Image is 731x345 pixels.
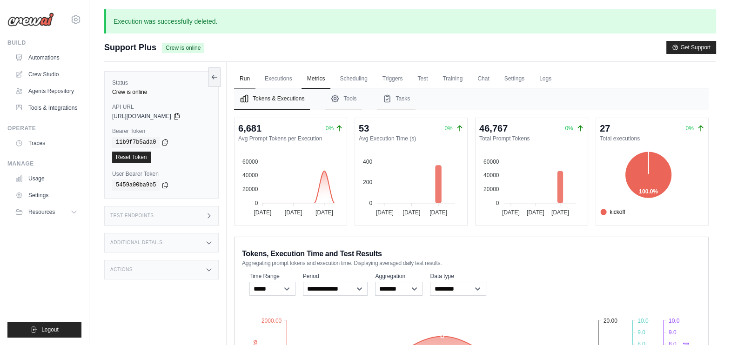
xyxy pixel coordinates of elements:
a: Triggers [377,69,409,89]
span: Support Plus [104,41,156,54]
tspan: 20000 [242,186,258,192]
span: 0% [444,125,452,132]
button: Tokens & Executions [234,88,310,110]
tspan: 10.0 [669,317,680,324]
button: Resources [11,205,81,219]
button: Tools [325,88,362,110]
div: 6,681 [238,122,262,135]
dt: Total Prompt Tokens [479,135,584,142]
a: Chat [472,69,495,89]
span: 0% [685,125,693,132]
span: [URL][DOMAIN_NAME] [112,113,171,120]
tspan: 2000.00 [262,317,282,324]
a: Metrics [302,69,331,89]
a: Settings [499,69,530,89]
tspan: 200 [363,179,372,186]
label: Status [112,79,211,86]
tspan: [DATE] [429,209,447,216]
button: Logout [7,322,81,338]
a: Run [234,69,255,89]
tspan: 40000 [242,172,258,179]
a: Reset Token [112,152,151,163]
label: User Bearer Token [112,170,211,178]
h3: Actions [110,267,133,272]
code: 5459a00ba9b5 [112,179,160,191]
tspan: [DATE] [376,209,394,216]
button: Get Support [666,41,716,54]
div: 46,767 [479,122,508,135]
tspan: 400 [363,159,372,165]
span: kickoff [600,208,625,216]
dt: Avg Prompt Tokens per Execution [238,135,343,142]
span: Aggregating prompt tokens and execution time. Displaying averaged daily test results. [242,259,442,267]
p: Execution was successfully deleted. [104,9,716,33]
label: Bearer Token [112,127,211,135]
tspan: 0 [255,200,258,206]
nav: Tabs [234,88,709,110]
a: Agents Repository [11,84,81,99]
h3: Test Endpoints [110,213,154,219]
a: Training [437,69,468,89]
a: Settings [11,188,81,203]
tspan: 9.0 [637,329,645,335]
label: API URL [112,103,211,111]
h3: Additional Details [110,240,162,245]
div: Build [7,39,81,46]
tspan: 0 [496,200,499,206]
img: Logo [7,13,54,27]
div: Manage [7,160,81,167]
div: 27 [600,122,610,135]
tspan: 10.0 [637,317,649,324]
tspan: 20000 [483,186,499,192]
label: Period [303,272,368,280]
label: Aggregation [375,272,423,280]
a: Tools & Integrations [11,100,81,115]
tspan: 60000 [242,159,258,165]
tspan: [DATE] [527,209,544,216]
div: 53 [359,122,369,135]
div: Crew is online [112,88,211,96]
tspan: 9.0 [669,329,677,335]
span: Logout [41,326,59,333]
a: Traces [11,136,81,151]
div: Operate [7,125,81,132]
tspan: [DATE] [254,209,271,216]
a: Scheduling [334,69,373,89]
dt: Avg Execution Time (s) [359,135,463,142]
span: Tokens, Execution Time and Test Results [242,248,382,259]
a: Crew Studio [11,67,81,82]
span: Resources [28,208,55,216]
a: Test [412,69,433,89]
code: 11b9f7b5ada0 [112,137,160,148]
tspan: [DATE] [502,209,520,216]
dt: Total executions [600,135,704,142]
span: 0% [326,125,334,132]
tspan: 40000 [483,172,499,179]
button: Tasks [377,88,416,110]
tspan: [DATE] [285,209,302,216]
tspan: 0 [369,200,372,206]
tspan: [DATE] [315,209,333,216]
tspan: 20.00 [604,317,617,324]
span: 0% [565,125,573,132]
label: Data type [430,272,486,280]
a: Automations [11,50,81,65]
tspan: [DATE] [403,209,421,216]
tspan: [DATE] [551,209,569,216]
a: Logs [534,69,557,89]
tspan: 60000 [483,159,499,165]
a: Executions [259,69,298,89]
label: Time Range [249,272,295,280]
a: Usage [11,171,81,186]
span: Crew is online [162,43,204,53]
